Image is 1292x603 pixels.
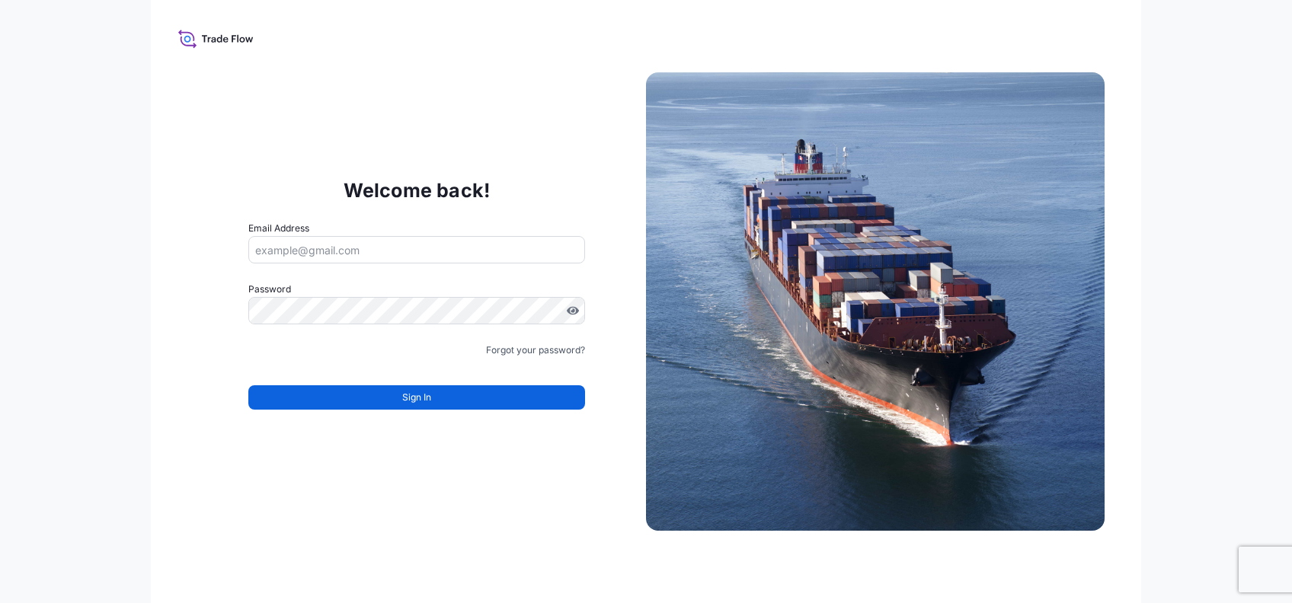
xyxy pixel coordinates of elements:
[486,343,585,358] a: Forgot your password?
[646,72,1105,531] img: Ship illustration
[248,385,585,410] button: Sign In
[248,282,585,297] label: Password
[248,221,309,236] label: Email Address
[248,236,585,263] input: example@gmail.com
[567,305,579,317] button: Show password
[344,178,491,203] p: Welcome back!
[402,390,431,405] span: Sign In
